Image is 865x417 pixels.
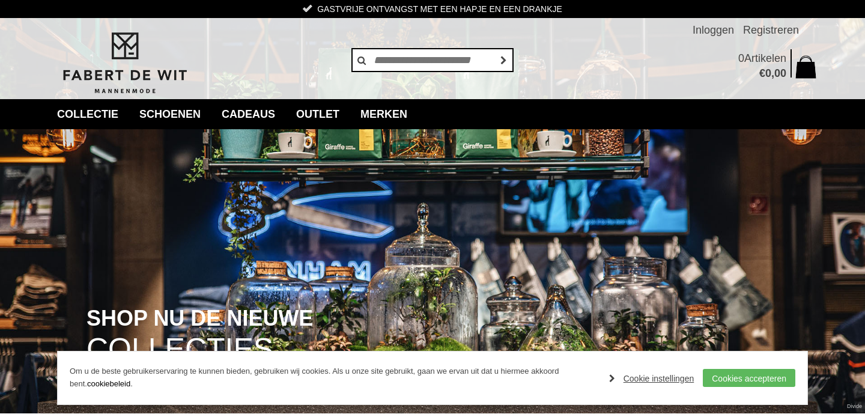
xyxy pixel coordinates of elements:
span: , [771,67,774,79]
p: Om u de beste gebruikerservaring te kunnen bieden, gebruiken wij cookies. Als u onze site gebruik... [70,365,597,391]
img: Fabert de Wit [57,31,192,96]
span: 0 [765,67,771,79]
span: 0 [738,52,744,64]
a: cookiebeleid [87,379,130,388]
a: Cookie instellingen [609,370,694,388]
a: Cadeaus [213,99,284,129]
a: collectie [48,99,127,129]
a: Merken [351,99,416,129]
span: € [759,67,765,79]
span: 00 [774,67,786,79]
span: COLLECTIES [86,334,273,365]
a: Cookies accepteren [703,369,795,387]
a: Schoenen [130,99,210,129]
a: Divide [847,399,862,414]
span: SHOP NU DE NIEUWE [86,307,313,330]
a: Registreren [743,18,799,42]
span: Artikelen [744,52,786,64]
a: Inloggen [693,18,734,42]
a: Outlet [287,99,348,129]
